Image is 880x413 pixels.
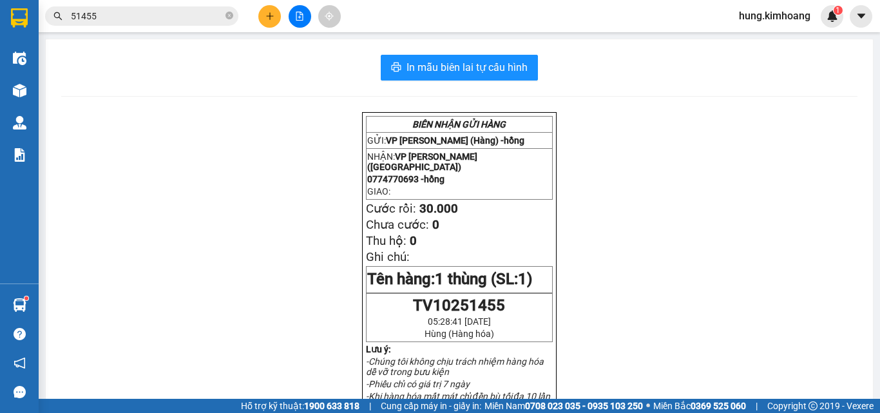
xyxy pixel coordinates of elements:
span: plus [265,12,274,21]
span: Hùng (Hàng hóa) [425,329,494,339]
span: 1 thùng (SL: [435,270,532,288]
span: In mẫu biên lai tự cấu hình [407,59,528,75]
img: warehouse-icon [13,84,26,97]
button: file-add [289,5,311,28]
em: -Khi hàng hóa mất mát chỉ đền bù tối đa 10 lần tiền cước. [366,391,551,412]
button: caret-down [850,5,872,28]
strong: 1900 633 818 [304,401,359,411]
span: ⚪️ [646,403,650,408]
span: | [369,399,371,413]
span: Miền Nam [484,399,643,413]
span: search [53,12,62,21]
span: close-circle [225,10,233,23]
button: printerIn mẫu biên lai tự cấu hình [381,55,538,81]
span: 30.000 [419,202,458,216]
strong: BIÊN NHẬN GỬI HÀNG [412,119,506,130]
span: question-circle [14,328,26,340]
em: -Phiếu chỉ có giá trị 7 ngày [366,379,470,389]
span: GIAO: [367,186,390,197]
strong: Lưu ý: [366,344,391,354]
span: caret-down [856,10,867,22]
span: 05:28:41 [DATE] [428,316,491,327]
span: notification [14,357,26,369]
span: 0774770693 - [367,174,445,184]
input: Tìm tên, số ĐT hoặc mã đơn [71,9,223,23]
span: hồng [424,174,445,184]
img: logo-vxr [11,8,28,28]
p: NHẬN: [367,151,551,172]
span: file-add [295,12,304,21]
p: GỬI: [367,135,551,146]
sup: 1 [24,296,28,300]
strong: 0369 525 060 [691,401,746,411]
span: Thu hộ: [366,234,407,248]
span: VP [PERSON_NAME] (Hàng) - [386,135,524,146]
span: 1 [836,6,840,15]
span: Ghi chú: [366,250,410,264]
span: | [756,399,758,413]
img: icon-new-feature [827,10,838,22]
span: hung.kimhoang [729,8,821,24]
img: warehouse-icon [13,116,26,130]
strong: 0708 023 035 - 0935 103 250 [525,401,643,411]
span: 1) [518,270,532,288]
span: VP [PERSON_NAME] ([GEOGRAPHIC_DATA]) [367,151,477,172]
span: Cung cấp máy in - giấy in: [381,399,481,413]
span: close-circle [225,12,233,19]
span: Hỗ trợ kỹ thuật: [241,399,359,413]
em: -Chúng tôi không chịu trách nhiệm hàng hóa dễ vỡ trong bưu kiện [366,356,544,377]
span: 0 [410,234,417,248]
button: aim [318,5,341,28]
span: TV10251455 [413,296,505,314]
span: 0 [432,218,439,232]
sup: 1 [834,6,843,15]
span: hồng [504,135,524,146]
img: warehouse-icon [13,52,26,65]
img: solution-icon [13,148,26,162]
span: message [14,386,26,398]
span: aim [325,12,334,21]
button: plus [258,5,281,28]
span: copyright [808,401,818,410]
img: warehouse-icon [13,298,26,312]
span: Miền Bắc [653,399,746,413]
span: Cước rồi: [366,202,416,216]
span: Tên hàng: [367,270,532,288]
span: Chưa cước: [366,218,429,232]
span: printer [391,62,401,74]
